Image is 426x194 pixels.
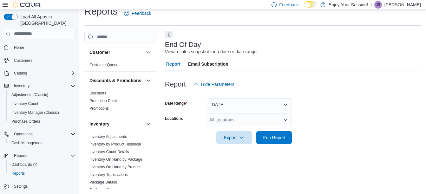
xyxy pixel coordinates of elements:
button: Inventory Count [6,99,78,108]
p: | [370,1,372,9]
a: Inventory Manager (Classic) [9,109,62,116]
input: Dark Mode [304,1,317,8]
span: Adjustments (Classic) [11,92,48,97]
a: Settings [11,183,30,190]
a: Purchase Orders [9,118,43,125]
span: Reports [14,153,27,158]
span: Inventory Count [11,101,38,106]
button: Inventory [11,82,32,90]
button: Home [1,43,78,52]
a: Inventory Count Details [89,150,129,154]
div: View a sales snapshot for a date or date range. [165,48,258,55]
button: Inventory Manager (Classic) [6,108,78,117]
span: Inventory Manager (Classic) [9,109,75,116]
a: Customer Queue [89,63,118,67]
span: Inventory [11,82,75,90]
button: Reports [11,152,30,159]
span: Report [166,58,180,70]
p: [PERSON_NAME] [384,1,421,9]
span: Operations [14,132,33,137]
div: Discounts & Promotions [84,89,157,115]
button: Catalog [1,69,78,78]
h1: Reports [84,5,118,18]
button: [DATE] [207,98,292,111]
span: Inventory Adjustments [89,134,127,139]
span: Inventory Count [9,100,75,107]
a: Reports [9,170,27,177]
button: Reports [1,151,78,160]
a: Inventory by Product Historical [89,142,141,146]
button: Operations [11,130,35,138]
span: Inventory Transactions [89,172,128,177]
label: Locations [165,116,183,121]
span: Adjustments (Classic) [9,91,75,99]
span: Settings [14,184,28,189]
h3: Customer [89,49,110,55]
span: Hide Parameters [201,81,234,87]
a: Discounts [89,91,106,95]
span: Feedback [279,2,298,8]
span: Inventory Count Details [89,149,129,154]
button: Hide Parameters [191,78,237,91]
span: Settings [11,182,75,190]
a: Cash Management [9,139,46,147]
a: Inventory Adjustments [89,134,127,139]
p: Enjoy Your Session! [329,1,368,9]
span: Customer Queue [89,62,118,68]
a: Inventory Transactions [89,172,128,177]
button: Reports [6,169,78,178]
a: Promotion Details [89,99,120,103]
a: Inventory On Hand by Product [89,165,141,169]
span: Run Report [263,134,285,141]
label: Date Range [165,101,187,106]
span: Promotion Details [89,98,120,103]
span: Purchase Orders [9,118,75,125]
span: Customers [14,58,32,63]
button: Discounts & Promotions [89,77,143,84]
a: Package History [89,188,117,192]
span: Cash Management [9,139,75,147]
h3: Discounts & Promotions [89,77,141,84]
a: Feedback [121,7,154,20]
span: Home [11,43,75,51]
span: Inventory Manager (Classic) [11,110,59,115]
button: Operations [1,130,78,139]
a: Promotions [89,106,109,111]
span: Purchase Orders [11,119,40,124]
button: Customer [89,49,143,55]
span: Cash Management [11,140,43,145]
span: Dashboards [11,162,37,167]
span: Reports [9,170,75,177]
span: Home [14,45,24,50]
span: Catalog [11,69,75,77]
a: Customers [11,57,35,64]
span: Catalog [14,71,27,76]
span: Inventory On Hand by Product [89,165,141,170]
span: JS [376,1,380,9]
button: Next [165,31,173,38]
a: Dashboards [6,160,78,169]
a: Inventory Count [9,100,41,107]
a: Dashboards [9,161,39,168]
button: Customers [1,56,78,65]
span: Package History [89,187,117,192]
button: Run Report [256,131,292,144]
button: Purchase Orders [6,117,78,126]
span: Customers [11,56,75,64]
a: Package Details [89,180,117,184]
span: Export [220,131,248,144]
span: Reports [11,171,25,176]
a: Inventory On Hand by Package [89,157,142,162]
span: Feedback [132,10,151,16]
a: Adjustments (Classic) [9,91,51,99]
span: Email Subscription [188,58,228,70]
span: Inventory [14,83,29,88]
a: Home [11,44,27,51]
button: Discounts & Promotions [145,77,152,84]
button: Inventory [145,120,152,128]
